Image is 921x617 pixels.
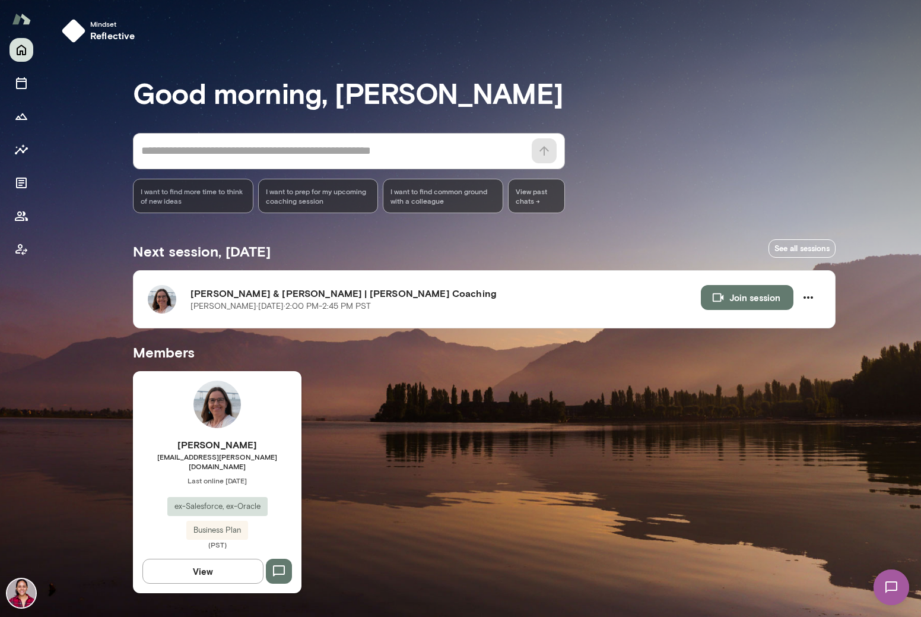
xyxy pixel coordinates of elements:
[133,540,301,549] span: (PST)
[9,38,33,62] button: Home
[57,14,145,48] button: Mindsetreflective
[133,242,271,261] h5: Next session, [DATE]
[133,179,253,213] div: I want to find more time to think of new ideas
[7,579,36,607] img: Siddhi Sundar
[133,452,301,471] span: [EMAIL_ADDRESS][PERSON_NAME][DOMAIN_NAME]
[186,524,248,536] span: Business Plan
[9,138,33,162] button: Insights
[266,186,371,205] span: I want to prep for my upcoming coaching session
[390,186,496,205] span: I want to find common ground with a colleague
[90,29,135,43] h6: reflective
[190,300,371,312] p: [PERSON_NAME] · [DATE] · 2:00 PM-2:45 PM PST
[768,239,836,258] a: See all sessions
[701,285,793,310] button: Join session
[9,238,33,261] button: Client app
[133,438,301,452] h6: [PERSON_NAME]
[258,179,379,213] div: I want to prep for my upcoming coaching session
[167,501,268,512] span: ex-Salesforce, ex-Oracle
[141,186,246,205] span: I want to find more time to think of new ideas
[133,76,836,109] h3: Good morning, [PERSON_NAME]
[9,204,33,228] button: Members
[9,105,33,128] button: Growth Plan
[190,286,701,300] h6: [PERSON_NAME] & [PERSON_NAME] | [PERSON_NAME] Coaching
[508,179,565,213] span: View past chats ->
[142,559,263,584] button: View
[9,171,33,195] button: Documents
[133,343,836,362] h5: Members
[12,8,31,30] img: Mento
[90,19,135,29] span: Mindset
[9,71,33,95] button: Sessions
[193,381,241,428] img: Renate Stoiber
[133,476,301,485] span: Last online [DATE]
[383,179,503,213] div: I want to find common ground with a colleague
[62,19,85,43] img: mindset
